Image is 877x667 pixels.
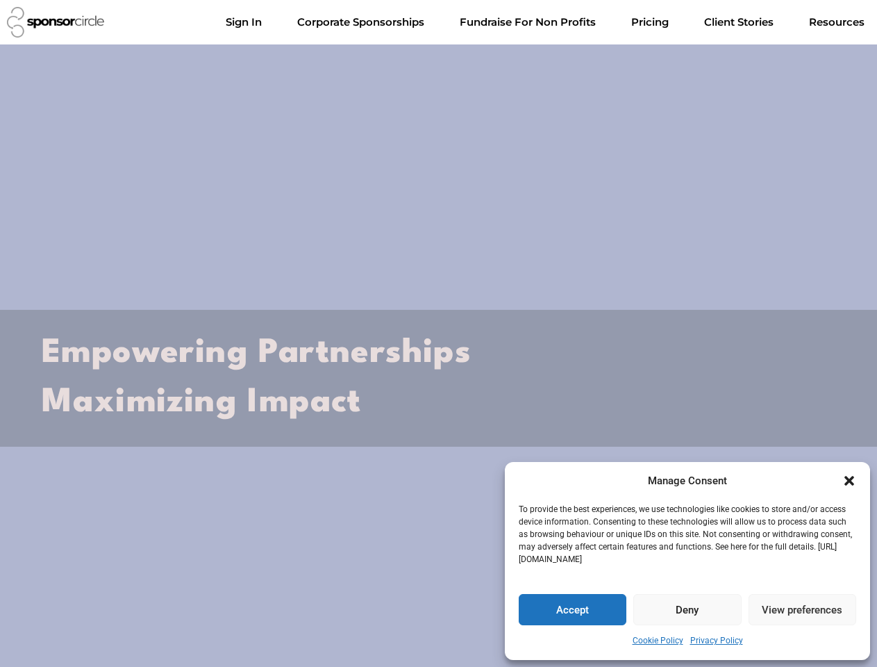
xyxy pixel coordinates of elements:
[633,632,683,650] a: Cookie Policy
[620,8,680,36] a: Pricing
[519,594,626,625] button: Accept
[633,594,741,625] button: Deny
[286,8,435,36] a: Corporate SponsorshipsMenu Toggle
[519,503,855,566] p: To provide the best experiences, we use technologies like cookies to store and/or access device i...
[648,472,727,490] div: Manage Consent
[798,8,876,36] a: Resources
[42,329,835,428] h2: Empowering Partnerships Maximizing Impact
[842,474,856,488] div: Close dialogue
[7,7,104,38] img: Sponsor Circle logo
[449,8,607,36] a: Fundraise For Non ProfitsMenu Toggle
[690,632,743,650] a: Privacy Policy
[215,8,876,36] nav: Menu
[749,594,856,625] button: View preferences
[215,8,273,36] a: Sign In
[693,8,785,36] a: Client Stories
